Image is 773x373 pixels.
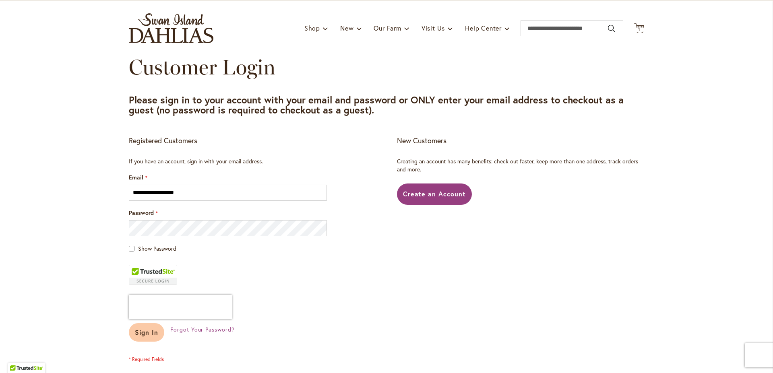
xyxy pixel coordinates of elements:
span: Visit Us [422,24,445,32]
span: Our Farm [374,24,401,32]
strong: Please sign in to your account with your email and password or ONLY enter your email address to c... [129,93,624,116]
div: If you have an account, sign in with your email address. [129,157,376,165]
a: Create an Account [397,183,472,205]
a: store logo [129,13,213,43]
span: Show Password [138,245,176,252]
p: Creating an account has many benefits: check out faster, keep more than one address, track orders... [397,157,644,173]
iframe: reCAPTCHA [129,295,232,319]
span: Shop [304,24,320,32]
span: Customer Login [129,54,275,80]
span: Password [129,209,154,216]
span: 1 [638,27,640,32]
span: Create an Account [403,190,466,198]
span: Email [129,173,143,181]
div: TrustedSite Certified [129,265,177,285]
span: Sign In [135,328,158,336]
span: Help Center [465,24,502,32]
button: 1 [634,23,644,34]
strong: New Customers [397,136,446,145]
span: New [340,24,353,32]
a: Forgot Your Password? [170,326,235,334]
button: Sign In [129,323,164,342]
strong: Registered Customers [129,136,197,145]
